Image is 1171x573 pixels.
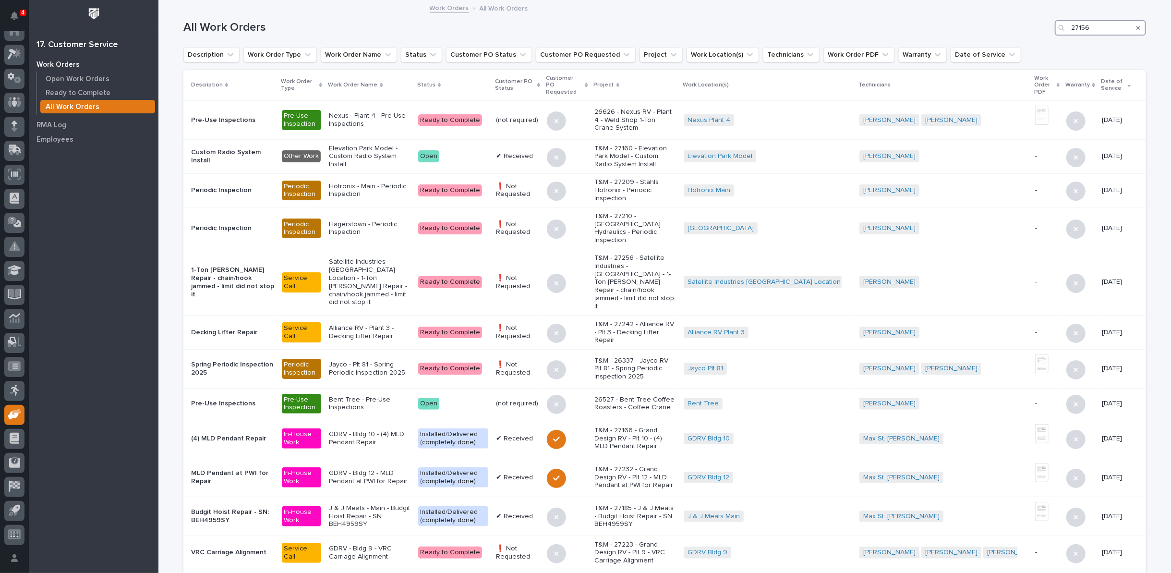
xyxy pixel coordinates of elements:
a: Max St. [PERSON_NAME] [863,512,940,521]
button: Warranty [898,47,947,62]
button: Customer PO Requested [536,47,636,62]
p: Technicians [858,80,891,90]
p: - [1035,329,1059,337]
p: ❗ Not Requested [496,361,539,377]
p: ❗ Not Requested [496,274,539,291]
div: Open [418,398,439,410]
a: Work Orders [29,57,158,72]
p: Customer PO Requested [546,73,582,98]
p: T&M - 27209 - Stahls Hotronix - Periodic Inspection [595,178,676,202]
p: Work Location(s) [683,80,729,90]
button: Date of Service [951,47,1021,62]
tr: Decking Lifter RepairService CallAlliance RV - Plant 3 - Decking Lifter RepairReady to Complete❗ ... [183,316,1146,350]
input: Search [1055,20,1146,36]
p: [DATE] [1102,224,1131,232]
a: Bent Tree [688,400,719,408]
div: Ready to Complete [418,222,482,234]
p: ❗ Not Requested [496,183,539,199]
div: Installed/Delivered (completely done) [418,506,488,526]
p: [DATE] [1102,329,1131,337]
p: ❗ Not Requested [496,220,539,237]
p: Jayco - Plt 81 - Spring Periodic Inspection 2025 [329,361,410,377]
div: Notifications4 [12,12,24,27]
p: All Work Orders [480,2,528,13]
p: - [1035,186,1059,195]
div: Service Call [282,322,321,342]
tr: MLD Pendant at PWI for RepairIn-House WorkGDRV - Bldg 12 - MLD Pendant at PWI for RepairInstalled... [183,458,1146,497]
p: Work Order PDF [1034,73,1054,98]
p: Pre-Use Inspections [191,400,274,408]
p: MLD Pendant at PWI for Repair [191,469,274,486]
p: Work Orders [36,61,80,69]
a: Employees [29,132,158,146]
button: Work Order Type [243,47,317,62]
p: - [1035,400,1059,408]
a: [PERSON_NAME] [863,116,916,124]
tr: (4) MLD Pendant RepairIn-House WorkGDRV - Bldg 10 - (4) MLD Pendant RepairInstalled/Delivered (co... [183,419,1146,458]
p: [DATE] [1102,278,1131,286]
p: ✔ Received [496,435,539,443]
div: Installed/Delivered (completely done) [418,428,488,449]
a: Elevation Park Model [688,152,752,160]
p: [DATE] [1102,186,1131,195]
img: Workspace Logo [85,5,103,23]
p: ✔ Received [496,474,539,482]
p: 26626 - Nexus RV - Plant 4 - Weld Shop 1-Ton Crane System [595,108,676,132]
div: In-House Work [282,428,321,449]
a: All Work Orders [37,100,158,113]
div: Periodic Inspection [282,219,321,239]
p: Budgit Hoist Repair - SN: BEH4959SY [191,508,274,524]
a: Alliance RV Plant 3 [688,329,745,337]
p: GDRV - Bldg 9 - VRC Carriage Alignment [329,545,410,561]
p: Work Order Type [281,76,317,94]
a: Satellite Industries [GEOGRAPHIC_DATA] Location [688,278,841,286]
a: [PERSON_NAME] [863,400,916,408]
p: T&M - 27242 - Alliance RV - Plt 3 - Decking Lifter Repair [595,320,676,344]
p: Decking Lifter Repair [191,329,274,337]
p: Hagerstown - Periodic Inspection [329,220,410,237]
p: GDRV - Bldg 10 - (4) MLD Pendant Repair [329,430,410,447]
p: Hotronix - Main - Periodic Inspection [329,183,410,199]
a: Work Orders [430,2,469,13]
div: Periodic Inspection [282,359,321,379]
p: Date of Service [1101,76,1125,94]
p: Project [594,80,614,90]
button: Work Order Name [321,47,397,62]
p: T&M - 27160 - Elevation Park Model - Custom Radio System Install [595,145,676,169]
p: ❗ Not Requested [496,324,539,341]
button: Work Location(s) [687,47,759,62]
button: Customer PO Status [446,47,532,62]
div: Other Work [282,150,321,162]
a: Jayco Plt 81 [688,365,723,373]
a: [PERSON_NAME] [863,224,916,232]
p: [DATE] [1102,400,1131,408]
a: [PERSON_NAME] [863,152,916,160]
button: Technicians [763,47,820,62]
p: [DATE] [1102,512,1131,521]
tr: Custom Radio System InstallOther WorkElevation Park Model - Custom Radio System InstallOpen✔ Rece... [183,139,1146,173]
a: [PERSON_NAME] [863,365,916,373]
a: [PERSON_NAME] [863,329,916,337]
p: ✔ Received [496,152,539,160]
p: Status [417,80,435,90]
div: Ready to Complete [418,114,482,126]
p: [DATE] [1102,365,1131,373]
p: GDRV - Bldg 12 - MLD Pendant at PWI for Repair [329,469,410,486]
div: Ready to Complete [418,327,482,339]
p: - [1035,549,1059,557]
a: GDRV Bldg 12 [688,474,729,482]
div: Open [418,150,439,162]
a: [GEOGRAPHIC_DATA] [688,224,754,232]
p: Periodic Inspection [191,224,274,232]
p: Description [191,80,223,90]
a: Max St. [PERSON_NAME] [863,474,940,482]
tr: VRC Carriage AlignmentService CallGDRV - Bldg 9 - VRC Carriage AlignmentReady to Complete❗ Not Re... [183,536,1146,570]
p: T&M - 27256 - Satellite Industries - [GEOGRAPHIC_DATA] - 1-Ton [PERSON_NAME] Repair - chain/hook ... [595,254,676,311]
p: Nexus - Plant 4 - Pre-Use Inspections [329,112,410,128]
button: Description [183,47,240,62]
div: Pre-Use Inspection [282,110,321,130]
p: All Work Orders [46,103,99,111]
tr: 1-Ton [PERSON_NAME] Repair - chain/hook jammed - limit did not stop itService CallSatellite Indus... [183,249,1146,316]
tr: Periodic InspectionPeriodic InspectionHagerstown - Periodic InspectionReady to Complete❗ Not Requ... [183,207,1146,249]
a: Nexus Plant 4 [688,116,730,124]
